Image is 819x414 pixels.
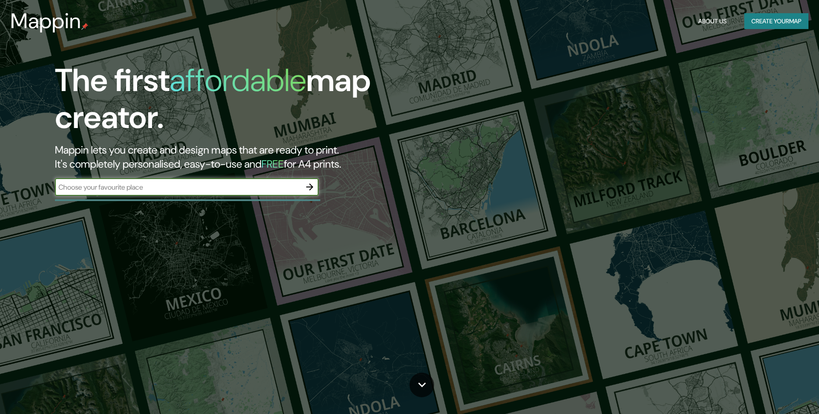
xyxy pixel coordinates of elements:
[744,13,808,29] button: Create yourmap
[695,13,730,29] button: About Us
[11,9,81,33] h3: Mappin
[261,157,284,171] h5: FREE
[55,143,464,171] h2: Mappin lets you create and design maps that are ready to print. It's completely personalised, eas...
[55,62,464,143] h1: The first map creator.
[81,23,88,30] img: mappin-pin
[170,60,306,101] h1: affordable
[55,182,301,192] input: Choose your favourite place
